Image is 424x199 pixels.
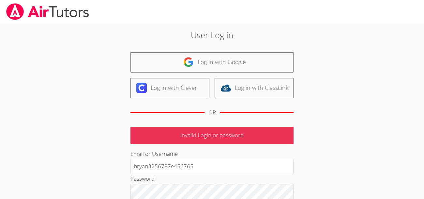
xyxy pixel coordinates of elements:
h2: User Log in [98,29,326,41]
img: clever-logo-6eab21bc6e7a338710f1a6ff85c0baf02591cd810cc4098c63d3a4b26e2feb20.svg [136,83,147,93]
label: Email or Username [130,150,178,158]
img: google-logo-50288ca7cdecda66e5e0955fdab243c47b7ad437acaf1139b6f446037453330a.svg [183,57,194,67]
img: airtutors_banner-c4298cdbf04f3fff15de1276eac7730deb9818008684d7c2e4769d2f7ddbe033.png [6,3,90,20]
a: Log in with Google [130,52,294,73]
img: classlink-logo-d6bb404cc1216ec64c9a2012d9dc4662098be43eaf13dc465df04b49fa7ab582.svg [220,83,231,93]
a: Log in with ClassLink [215,78,294,98]
p: Invalid Login or password [130,127,294,144]
div: OR [208,108,216,117]
a: Log in with Clever [130,78,209,98]
label: Password [130,175,155,182]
